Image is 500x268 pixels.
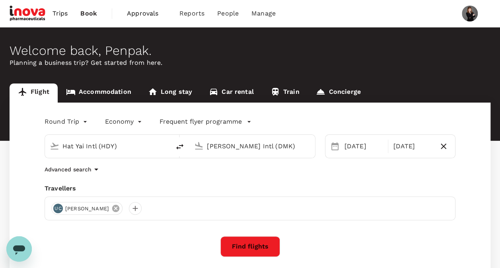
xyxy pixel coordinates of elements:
a: Long stay [140,84,200,103]
img: iNova Pharmaceuticals [10,5,46,22]
a: Car rental [200,84,262,103]
a: Accommodation [58,84,140,103]
img: Penpak Burintanachat [462,6,478,21]
span: Reports [179,9,204,18]
span: [PERSON_NAME] [60,205,114,213]
span: People [217,9,239,18]
div: Welcome back , Penpak . [10,43,490,58]
button: Open [309,145,311,147]
span: Trips [53,9,68,18]
div: [DATE] [341,138,387,154]
div: [DATE] [390,138,435,154]
span: Approvals [127,9,167,18]
div: UC[PERSON_NAME] [51,202,123,215]
a: Concierge [307,84,369,103]
button: Advanced search [45,165,101,174]
div: UC [53,204,63,213]
button: Open [165,145,166,147]
div: Round Trip [45,115,89,128]
p: Frequent flyer programme [160,117,242,126]
span: Manage [251,9,276,18]
iframe: Button to launch messaging window [6,236,32,262]
input: Depart from [62,140,154,152]
button: Frequent flyer programme [160,117,251,126]
p: Advanced search [45,165,91,173]
div: Travellers [45,184,455,193]
p: Planning a business trip? Get started from here. [10,58,490,68]
button: delete [170,137,189,156]
a: Train [262,84,308,103]
span: Book [80,9,97,18]
input: Going to [207,140,298,152]
button: Find flights [220,236,280,257]
div: Economy [105,115,144,128]
a: Flight [10,84,58,103]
